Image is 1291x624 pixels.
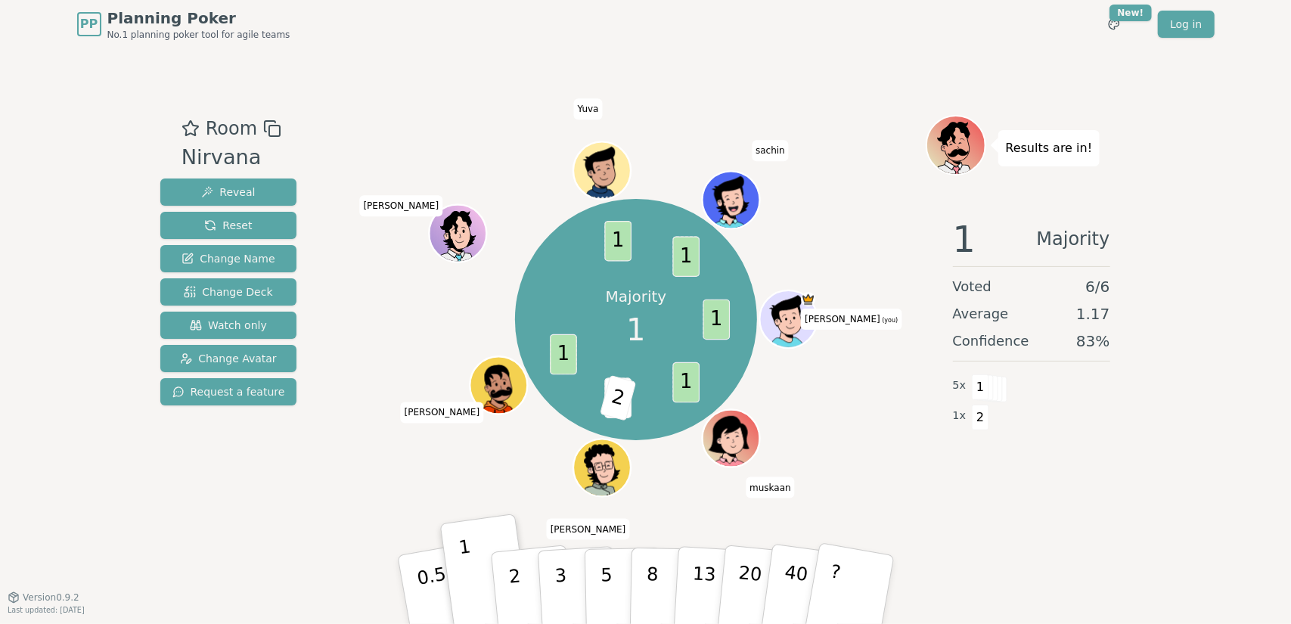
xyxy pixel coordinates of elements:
[606,286,667,307] p: Majority
[953,276,992,297] span: Voted
[23,591,79,604] span: Version 0.9.2
[180,351,277,366] span: Change Avatar
[953,331,1029,352] span: Confidence
[182,115,200,142] button: Add as favourite
[1109,5,1153,21] div: New!
[184,284,272,300] span: Change Deck
[190,318,267,333] span: Watch only
[746,477,795,498] span: Click to change your name
[1085,276,1109,297] span: 6 / 6
[8,591,79,604] button: Version0.9.2
[1006,138,1093,159] p: Results are in!
[673,236,700,277] span: 1
[703,300,731,340] span: 1
[953,303,1009,324] span: Average
[801,309,902,330] span: Click to change your name
[201,185,255,200] span: Reveal
[182,251,275,266] span: Change Name
[1158,11,1214,38] a: Log in
[550,334,577,375] span: 1
[600,375,636,421] span: 2
[673,362,700,403] span: 1
[160,378,297,405] button: Request a feature
[204,218,252,233] span: Reset
[160,312,297,339] button: Watch only
[160,278,297,306] button: Change Deck
[172,384,285,399] span: Request a feature
[458,536,480,619] p: 1
[360,196,443,217] span: Click to change your name
[762,293,815,346] button: Click to change your avatar
[953,377,967,394] span: 5 x
[80,15,98,33] span: PP
[77,8,290,41] a: PPPlanning PokerNo.1 planning poker tool for agile teams
[752,141,789,162] span: Click to change your name
[401,402,484,424] span: Click to change your name
[972,374,989,400] span: 1
[160,212,297,239] button: Reset
[626,307,645,352] span: 1
[182,142,281,173] div: Nirvana
[1037,221,1110,257] span: Majority
[953,408,967,424] span: 1 x
[880,317,898,324] span: (you)
[547,519,630,540] span: Click to change your name
[160,345,297,372] button: Change Avatar
[160,179,297,206] button: Reveal
[801,293,815,307] span: Obulareddy is the host
[107,29,290,41] span: No.1 planning poker tool for agile teams
[604,221,632,262] span: 1
[1100,11,1128,38] button: New!
[972,405,989,430] span: 2
[1076,331,1109,352] span: 83 %
[107,8,290,29] span: Planning Poker
[206,115,257,142] span: Room
[1076,303,1110,324] span: 1.17
[8,606,85,614] span: Last updated: [DATE]
[953,221,976,257] span: 1
[160,245,297,272] button: Change Name
[574,99,603,120] span: Click to change your name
